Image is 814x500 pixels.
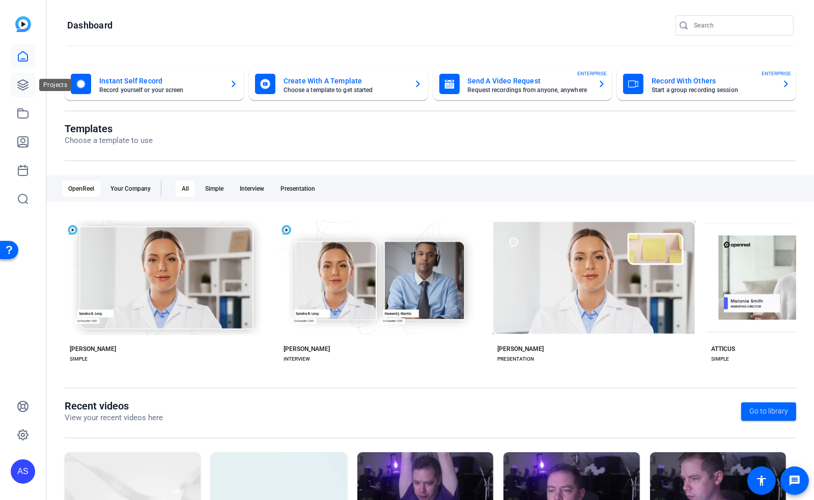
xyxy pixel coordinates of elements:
mat-card-subtitle: Choose a template to get started [284,87,406,93]
mat-card-title: Record With Others [652,75,774,87]
mat-card-subtitle: Record yourself or your screen [99,87,221,93]
div: INTERVIEW [284,355,310,363]
h1: Dashboard [67,19,113,32]
mat-icon: accessibility [755,475,768,487]
img: blue-gradient.svg [15,16,31,32]
h1: Templates [65,123,153,135]
button: Instant Self RecordRecord yourself or your screen [65,68,244,100]
div: Interview [234,181,270,197]
div: Presentation [274,181,321,197]
mat-card-subtitle: Request recordings from anyone, anywhere [468,87,590,93]
span: ENTERPRISE [577,70,607,77]
div: [PERSON_NAME] [497,345,544,353]
div: ATTICUS [711,345,735,353]
mat-card-subtitle: Start a group recording session [652,87,774,93]
div: SIMPLE [70,355,88,363]
div: SIMPLE [711,355,729,363]
mat-card-title: Create With A Template [284,75,406,87]
div: AS [11,459,35,484]
p: Choose a template to use [65,135,153,146]
a: Go to library [741,402,796,421]
input: Search [694,19,785,32]
div: [PERSON_NAME] [284,345,330,353]
button: Create With A TemplateChoose a template to get started [249,68,428,100]
p: View your recent videos here [65,412,163,424]
mat-icon: message [789,475,801,487]
div: [PERSON_NAME] [70,345,116,353]
mat-card-title: Instant Self Record [99,75,221,87]
div: Projects [39,79,71,91]
span: Go to library [749,406,788,417]
h1: Recent videos [65,400,163,412]
div: Simple [199,181,230,197]
div: Your Company [104,181,157,197]
button: Send A Video RequestRequest recordings from anyone, anywhereENTERPRISE [433,68,612,100]
mat-card-title: Send A Video Request [468,75,590,87]
div: OpenReel [62,181,100,197]
div: PRESENTATION [497,355,534,363]
button: Record With OthersStart a group recording sessionENTERPRISE [617,68,796,100]
div: All [176,181,195,197]
span: ENTERPRISE [762,70,791,77]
